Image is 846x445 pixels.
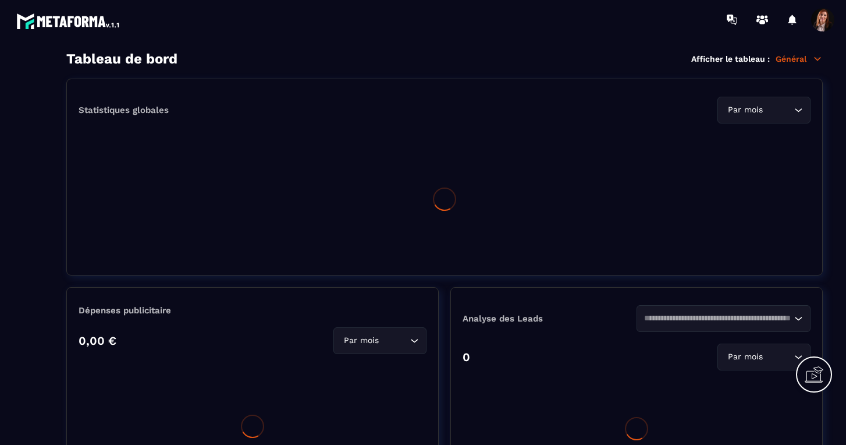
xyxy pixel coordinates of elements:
div: Search for option [717,344,811,370]
span: Par mois [341,334,381,347]
p: Dépenses publicitaire [79,305,426,316]
p: 0,00 € [79,334,116,348]
h3: Tableau de bord [66,51,177,67]
p: Afficher le tableau : [691,54,770,63]
p: Analyse des Leads [463,313,637,324]
div: Search for option [637,305,811,332]
span: Par mois [725,104,765,116]
p: Général [776,54,823,64]
input: Search for option [765,104,791,116]
input: Search for option [765,351,791,363]
p: 0 [463,350,470,364]
img: logo [16,10,121,31]
input: Search for option [381,334,407,347]
p: Statistiques globales [79,105,169,115]
input: Search for option [644,312,791,325]
div: Search for option [333,327,426,354]
div: Search for option [717,97,811,123]
span: Par mois [725,351,765,363]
